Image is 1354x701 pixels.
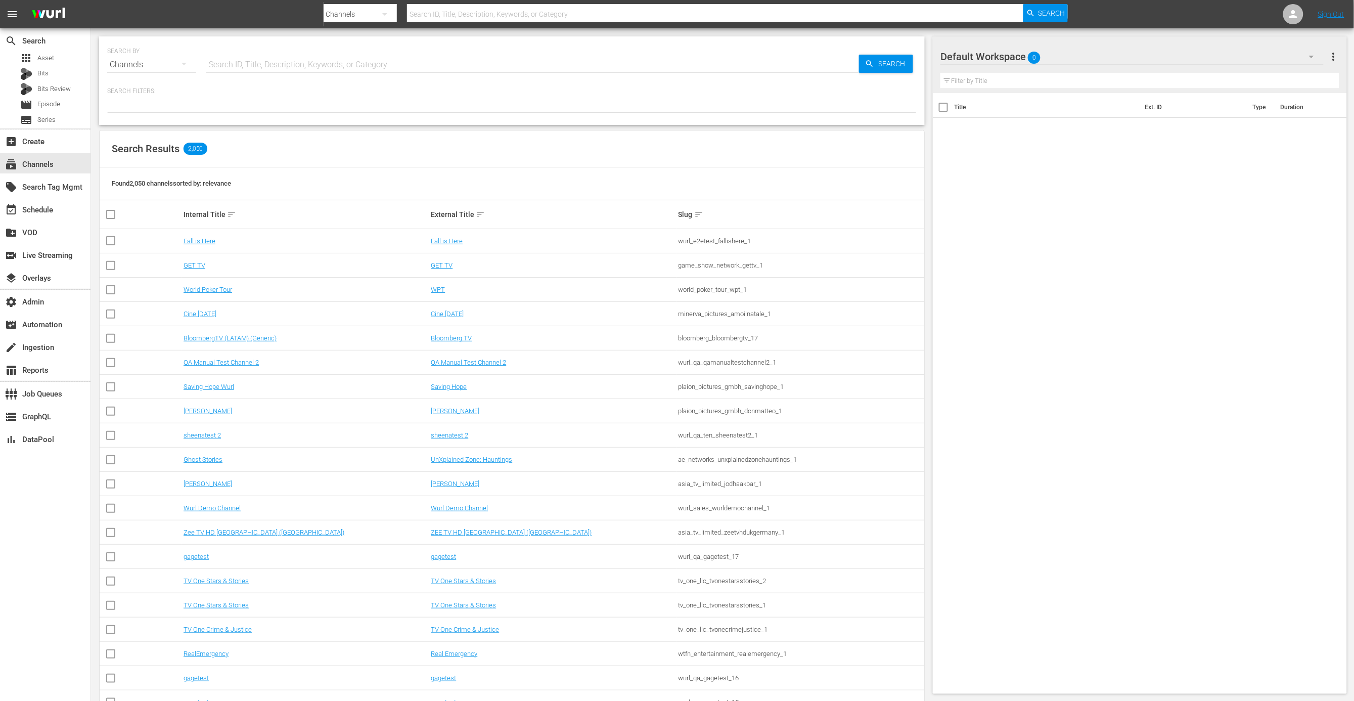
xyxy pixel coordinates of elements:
a: TV One Stars & Stories [431,577,496,585]
a: RealEmergency [184,650,229,658]
a: Bloomberg TV [431,334,472,342]
span: Asset [20,52,32,64]
th: Ext. ID [1139,93,1247,121]
a: Wurl Demo Channel [184,504,241,512]
span: 0 [1028,47,1041,68]
div: game_show_network_gettv_1 [679,261,923,269]
div: wtfn_entertainment_realemergency_1 [679,650,923,658]
a: Wurl Demo Channel [431,504,488,512]
a: [PERSON_NAME] [431,480,479,488]
span: Bits Review [37,84,71,94]
div: Channels [107,51,196,79]
button: Search [1023,4,1068,22]
span: menu [6,8,18,20]
span: Automation [5,319,17,331]
div: tv_one_llc_tvonestarsstories_2 [679,577,923,585]
a: gagetest [431,553,456,560]
div: wurl_sales_wurldemochannel_1 [679,504,923,512]
span: Create [5,136,17,148]
span: Episode [20,99,32,111]
div: world_poker_tour_wpt_1 [679,286,923,293]
a: QA Manual Test Channel 2 [431,359,506,366]
a: TV One Crime & Justice [184,626,252,633]
button: Search [859,55,913,73]
div: ae_networks_unxplainedzonehauntings_1 [679,456,923,463]
a: TV One Stars & Stories [184,577,249,585]
div: wurl_qa_gagetest_17 [679,553,923,560]
div: bloomberg_bloombergtv_17 [679,334,923,342]
div: wurl_qa_gagetest_16 [679,674,923,682]
a: Saving Hope Wurl [184,383,234,390]
a: TV One Stars & Stories [184,601,249,609]
span: sort [476,210,485,219]
a: WPT [431,286,445,293]
span: sort [694,210,703,219]
span: Schedule [5,204,17,216]
span: Channels [5,158,17,170]
a: BloombergTV (LATAM) (Generic) [184,334,277,342]
span: sort [227,210,236,219]
span: DataPool [5,433,17,446]
a: TV One Stars & Stories [431,601,496,609]
a: Fall is Here [431,237,463,245]
span: Overlays [5,272,17,284]
span: Ingestion [5,341,17,354]
span: Asset [37,53,54,63]
span: VOD [5,227,17,239]
div: Bits Review [20,83,32,95]
span: Reports [5,364,17,376]
div: tv_one_llc_tvonestarsstories_1 [679,601,923,609]
span: Search Results [112,143,179,155]
a: sheenatest 2 [431,431,468,439]
div: Default Workspace [940,42,1324,71]
p: Search Filters: [107,87,917,96]
a: Ghost Stories [184,456,222,463]
a: [PERSON_NAME] [184,480,232,488]
div: wurl_qa_ten_sheenatest2_1 [679,431,923,439]
div: wurl_e2etest_fallishere_1 [679,237,923,245]
span: Series [37,115,56,125]
span: Found 2,050 channels sorted by: relevance [112,180,231,187]
a: gagetest [184,674,209,682]
div: Internal Title [184,208,428,221]
span: Job Queues [5,388,17,400]
a: ZEE TV HD [GEOGRAPHIC_DATA] ([GEOGRAPHIC_DATA]) [431,529,592,536]
div: asia_tv_limited_zeetvhdukgermany_1 [679,529,923,536]
span: Series [20,114,32,126]
div: Bits [20,68,32,80]
div: plaion_pictures_gmbh_savinghope_1 [679,383,923,390]
div: External Title [431,208,675,221]
button: more_vert [1327,45,1339,69]
a: Cine [DATE] [184,310,216,318]
a: World Poker Tour [184,286,232,293]
a: [PERSON_NAME] [431,407,479,415]
a: Fall is Here [184,237,215,245]
a: QA Manual Test Channel 2 [184,359,259,366]
a: TV One Crime & Justice [431,626,499,633]
div: minerva_pictures_amoilnatale_1 [679,310,923,318]
span: GraphQL [5,411,17,423]
th: Duration [1274,93,1335,121]
th: Type [1246,93,1274,121]
a: gagetest [431,674,456,682]
a: sheenatest 2 [184,431,221,439]
a: Zee TV HD [GEOGRAPHIC_DATA] ([GEOGRAPHIC_DATA]) [184,529,344,536]
a: GET TV [431,261,453,269]
a: Cine [DATE] [431,310,464,318]
span: Admin [5,296,17,308]
a: Sign Out [1318,10,1344,18]
div: plaion_pictures_gmbh_donmatteo_1 [679,407,923,415]
a: Real Emergency [431,650,477,658]
a: Saving Hope [431,383,467,390]
span: Bits [37,68,49,78]
span: 2,050 [184,143,207,155]
a: [PERSON_NAME] [184,407,232,415]
span: Search [1039,4,1065,22]
a: UnXplained Zone: Hauntings [431,456,512,463]
span: more_vert [1327,51,1339,63]
span: Search [5,35,17,47]
span: Search Tag Mgmt [5,181,17,193]
a: gagetest [184,553,209,560]
div: tv_one_llc_tvonecrimejustice_1 [679,626,923,633]
a: GET TV [184,261,205,269]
